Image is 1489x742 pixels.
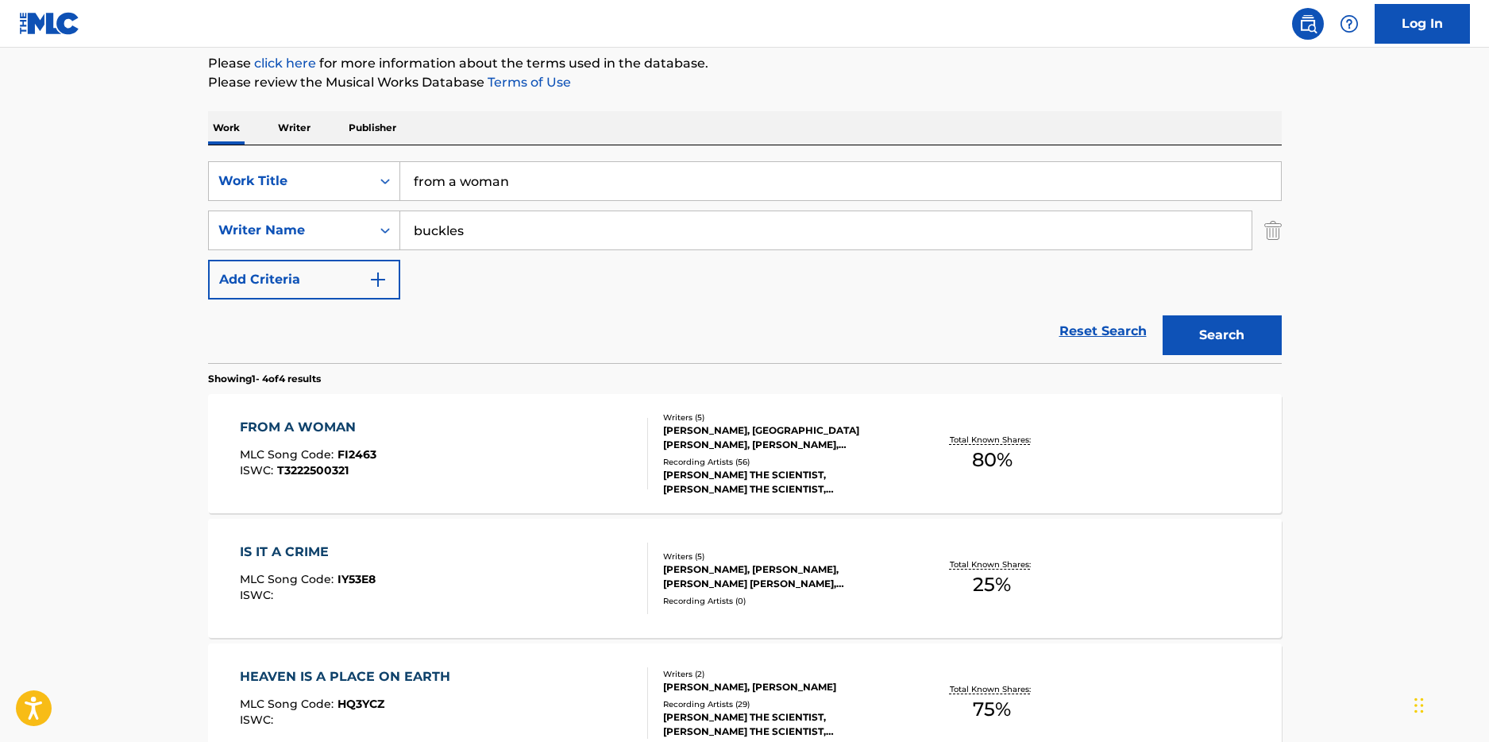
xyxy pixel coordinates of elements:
p: Please for more information about the terms used in the database. [208,54,1282,73]
span: MLC Song Code : [240,697,338,711]
a: Log In [1375,4,1470,44]
button: Search [1163,315,1282,355]
div: Recording Artists ( 56 ) [663,456,903,468]
span: IY53E8 [338,572,376,586]
div: Writers ( 5 ) [663,551,903,562]
span: MLC Song Code : [240,572,338,586]
form: Search Form [208,161,1282,363]
div: Recording Artists ( 29 ) [663,698,903,710]
p: Showing 1 - 4 of 4 results [208,372,321,386]
p: Total Known Shares: [950,683,1035,695]
p: Please review the Musical Works Database [208,73,1282,92]
a: Terms of Use [484,75,571,90]
img: 9d2ae6d4665cec9f34b9.svg [368,270,388,289]
img: help [1340,14,1359,33]
iframe: Chat Widget [1410,666,1489,742]
a: Public Search [1292,8,1324,40]
img: search [1298,14,1317,33]
div: Writers ( 5 ) [663,412,903,423]
div: Drag [1414,682,1424,729]
p: Writer [273,111,315,145]
span: 80 % [972,446,1013,474]
span: FI2463 [338,447,376,462]
a: IS IT A CRIMEMLC Song Code:IY53E8ISWC:Writers (5)[PERSON_NAME], [PERSON_NAME], [PERSON_NAME] [PER... [208,519,1282,638]
div: Writer Name [218,221,361,240]
span: MLC Song Code : [240,447,338,462]
span: T3222500321 [277,463,349,477]
p: Total Known Shares: [950,434,1035,446]
a: Reset Search [1051,314,1155,349]
p: Total Known Shares: [950,558,1035,570]
div: [PERSON_NAME] THE SCIENTIST, [PERSON_NAME] THE SCIENTIST, [PERSON_NAME] THE SCIENTIST, [PERSON_NA... [663,710,903,739]
div: Recording Artists ( 0 ) [663,595,903,607]
span: 25 % [973,570,1011,599]
button: Add Criteria [208,260,400,300]
span: 75 % [973,695,1011,724]
div: IS IT A CRIME [240,543,376,562]
div: [PERSON_NAME], [PERSON_NAME] [663,680,903,694]
img: MLC Logo [19,12,80,35]
div: Writers ( 2 ) [663,668,903,680]
div: Work Title [218,172,361,191]
div: [PERSON_NAME], [PERSON_NAME], [PERSON_NAME] [PERSON_NAME], [PERSON_NAME], [PERSON_NAME] [663,562,903,591]
span: ISWC : [240,463,277,477]
div: HEAVEN IS A PLACE ON EARTH [240,667,458,686]
span: HQ3YCZ [338,697,384,711]
img: Delete Criterion [1264,211,1282,250]
div: Help [1333,8,1365,40]
div: [PERSON_NAME] THE SCIENTIST, [PERSON_NAME] THE SCIENTIST, [PERSON_NAME] THE SCIENTIST, [PERSON_NA... [663,468,903,497]
p: Publisher [344,111,401,145]
div: FROM A WOMAN [240,418,376,437]
a: FROM A WOMANMLC Song Code:FI2463ISWC:T3222500321Writers (5)[PERSON_NAME], [GEOGRAPHIC_DATA][PERSO... [208,394,1282,513]
span: ISWC : [240,588,277,602]
div: [PERSON_NAME], [GEOGRAPHIC_DATA][PERSON_NAME], [PERSON_NAME], [PERSON_NAME], [PERSON_NAME] [663,423,903,452]
p: Work [208,111,245,145]
span: ISWC : [240,713,277,727]
a: click here [254,56,316,71]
